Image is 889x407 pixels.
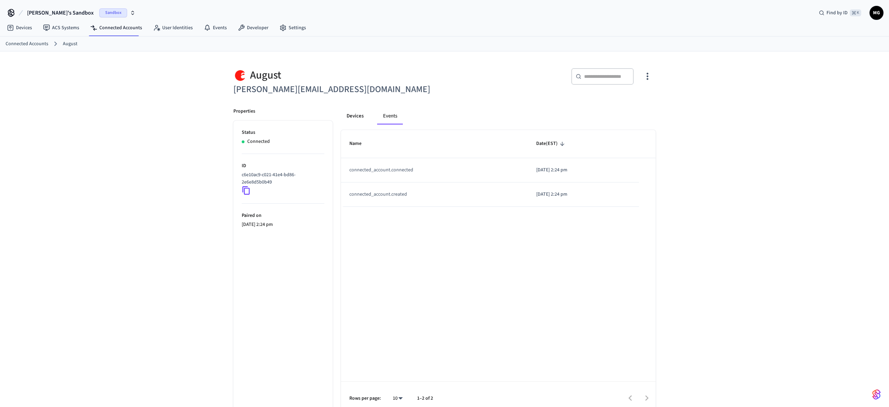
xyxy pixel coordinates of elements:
[349,395,381,402] p: Rows per page:
[826,9,848,16] span: Find by ID
[872,389,881,400] img: SeamLogoGradient.69752ec5.svg
[377,108,403,124] button: Events
[233,68,247,82] img: August Logo, Square
[274,22,311,34] a: Settings
[99,8,127,17] span: Sandbox
[148,22,198,34] a: User Identities
[232,22,274,34] a: Developer
[341,108,369,124] button: Devices
[233,82,440,97] h6: [PERSON_NAME][EMAIL_ADDRESS][DOMAIN_NAME]
[341,108,656,124] div: connected account tabs
[63,40,77,48] a: August
[349,138,371,149] span: Name
[536,138,567,149] span: Date(EST)
[870,7,883,19] span: MG
[870,6,883,20] button: MG
[38,22,85,34] a: ACS Systems
[242,212,324,219] p: Paired on
[1,22,38,34] a: Devices
[242,162,324,170] p: ID
[198,22,232,34] a: Events
[850,9,861,16] span: ⌘ K
[242,171,322,186] p: c6e10ac9-c021-41e4-bd86-2e6e8d5b0b49
[341,158,528,182] td: connected_account.connected
[6,40,48,48] a: Connected Accounts
[247,138,270,145] p: Connected
[417,395,433,402] p: 1–2 of 2
[233,68,440,82] div: August
[242,221,324,228] p: [DATE] 2:24 pm
[341,182,528,207] td: connected_account.created
[536,191,631,198] p: [DATE] 2:24 pm
[341,130,656,206] table: sticky table
[813,7,867,19] div: Find by ID⌘ K
[389,393,406,404] div: 10
[233,108,255,115] p: Properties
[536,166,631,174] p: [DATE] 2:24 pm
[242,129,324,136] p: Status
[85,22,148,34] a: Connected Accounts
[27,9,94,17] span: [PERSON_NAME]'s Sandbox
